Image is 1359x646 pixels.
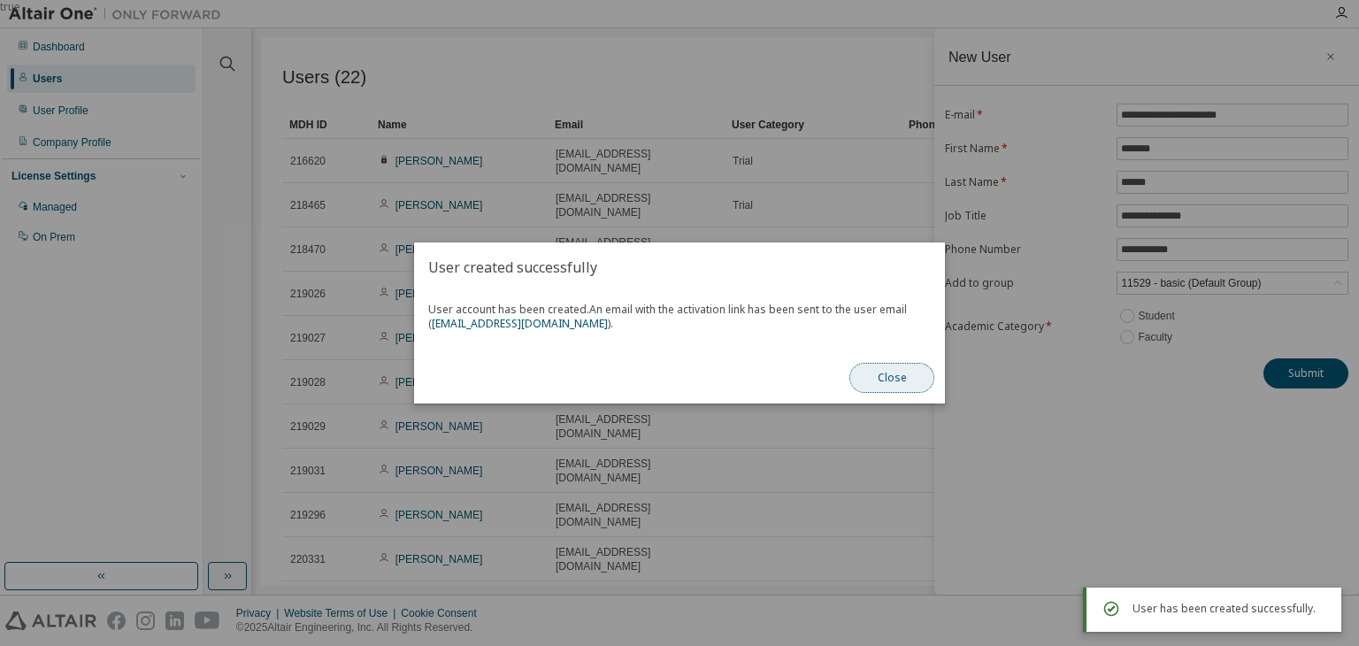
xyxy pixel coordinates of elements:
span: An email with the activation link has been sent to the user email ( ). [428,302,907,331]
a: [EMAIL_ADDRESS][DOMAIN_NAME] [432,316,608,331]
div: User has been created successfully. [1132,598,1327,619]
h2: User created successfully [414,242,945,292]
span: User account has been created. [428,303,931,331]
button: Close [849,363,934,393]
